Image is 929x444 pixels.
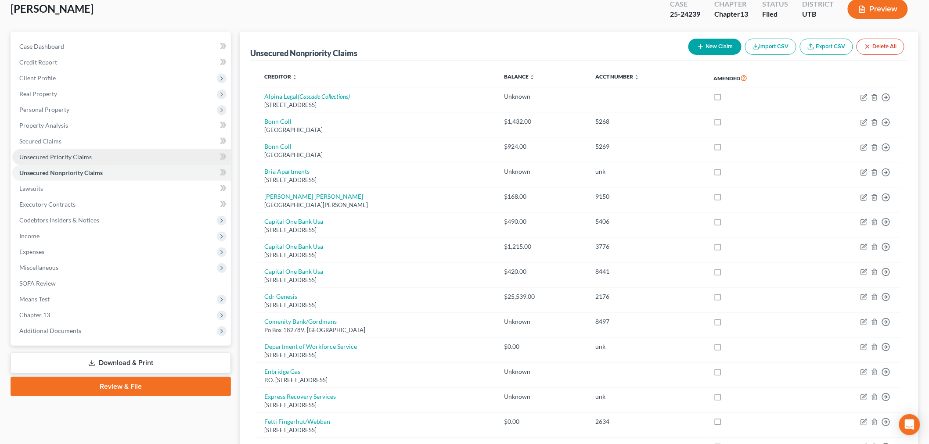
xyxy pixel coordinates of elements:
[264,226,490,234] div: [STREET_ADDRESS]
[595,73,639,80] a: Acct Number unfold_more
[264,243,323,250] a: Capital One Bank Usa
[298,93,350,100] i: (Cascade Collections)
[264,418,330,425] a: Fetti Fingerhut/Webban
[264,343,357,350] a: Department of Workforce Service
[264,376,490,384] div: P.O. [STREET_ADDRESS]
[264,251,490,259] div: [STREET_ADDRESS]
[264,326,490,334] div: Po Box 182789, [GEOGRAPHIC_DATA]
[19,58,57,66] span: Credit Report
[19,90,57,97] span: Real Property
[12,54,231,70] a: Credit Report
[12,39,231,54] a: Case Dashboard
[595,142,699,151] div: 5269
[670,9,700,19] div: 25-24239
[19,216,99,224] span: Codebtors Insiders & Notices
[595,392,699,401] div: unk
[264,393,336,400] a: Express Recovery Services
[529,75,535,80] i: unfold_more
[19,232,40,240] span: Income
[264,276,490,284] div: [STREET_ADDRESS]
[504,317,581,326] div: Unknown
[504,92,581,101] div: Unknown
[12,133,231,149] a: Secured Claims
[19,137,61,145] span: Secured Claims
[504,292,581,301] div: $25,539.00
[504,73,535,80] a: Balance unfold_more
[292,75,297,80] i: unfold_more
[688,39,742,55] button: New Claim
[595,217,699,226] div: 5406
[12,118,231,133] a: Property Analysis
[707,68,804,88] th: Amended
[12,165,231,181] a: Unsecured Nonpriority Claims
[504,417,581,426] div: $0.00
[19,74,56,82] span: Client Profile
[12,149,231,165] a: Unsecured Priority Claims
[595,342,699,351] div: unk
[899,414,920,435] div: Open Intercom Messenger
[264,318,337,325] a: Comenity Bank/Gordmans
[19,43,64,50] span: Case Dashboard
[504,242,581,251] div: $1,215.00
[802,9,834,19] div: UTB
[12,276,231,291] a: SOFA Review
[11,353,231,373] a: Download & Print
[19,295,50,303] span: Means Test
[595,267,699,276] div: 8441
[19,201,76,208] span: Executory Contracts
[19,327,81,334] span: Additional Documents
[264,73,297,80] a: Creditor unfold_more
[745,39,796,55] button: Import CSV
[264,401,490,409] div: [STREET_ADDRESS]
[19,153,92,161] span: Unsecured Priority Claims
[714,9,748,19] div: Chapter
[504,217,581,226] div: $490.00
[264,151,490,159] div: [GEOGRAPHIC_DATA]
[504,167,581,176] div: Unknown
[264,118,292,125] a: Bonn Coll
[19,264,58,271] span: Miscellaneous
[504,267,581,276] div: $420.00
[264,143,292,150] a: Bonn Coll
[740,10,748,18] span: 13
[264,426,490,434] div: [STREET_ADDRESS]
[264,368,300,375] a: Enbridge Gas
[857,39,904,55] button: Delete All
[264,93,350,100] a: Alpina Legal(Cascade Collections)
[12,197,231,212] a: Executory Contracts
[264,268,323,275] a: Capital One Bank Usa
[595,192,699,201] div: 9150
[504,367,581,376] div: Unknown
[19,122,68,129] span: Property Analysis
[250,48,357,58] div: Unsecured Nonpriority Claims
[264,126,490,134] div: [GEOGRAPHIC_DATA]
[504,117,581,126] div: $1,432.00
[12,181,231,197] a: Lawsuits
[504,192,581,201] div: $168.00
[264,168,310,175] a: Bria Apartments
[595,117,699,126] div: 5268
[264,193,363,200] a: [PERSON_NAME] [PERSON_NAME]
[11,2,94,15] span: [PERSON_NAME]
[634,75,639,80] i: unfold_more
[595,167,699,176] div: unk
[595,242,699,251] div: 3776
[19,169,103,176] span: Unsecured Nonpriority Claims
[504,342,581,351] div: $0.00
[504,142,581,151] div: $924.00
[19,106,69,113] span: Personal Property
[264,351,490,359] div: [STREET_ADDRESS]
[19,311,50,319] span: Chapter 13
[19,279,56,287] span: SOFA Review
[595,317,699,326] div: 8497
[19,248,44,255] span: Expenses
[504,392,581,401] div: Unknown
[264,301,490,309] div: [STREET_ADDRESS]
[264,101,490,109] div: [STREET_ADDRESS]
[264,293,297,300] a: Cdr Genesis
[19,185,43,192] span: Lawsuits
[595,417,699,426] div: 2634
[264,201,490,209] div: [GEOGRAPHIC_DATA][PERSON_NAME]
[595,292,699,301] div: 2176
[264,218,323,225] a: Capital One Bank Usa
